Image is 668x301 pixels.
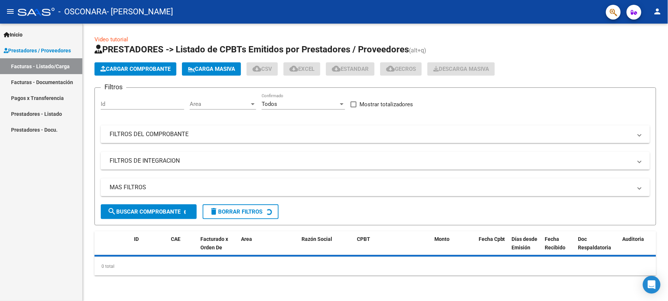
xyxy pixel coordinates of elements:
span: Facturado x Orden De [200,236,228,250]
span: PRESTADORES -> Listado de CPBTs Emitidos por Prestadores / Proveedores [94,44,409,55]
button: EXCEL [283,62,320,76]
mat-panel-title: MAS FILTROS [110,183,632,191]
span: Días desde Emisión [512,236,538,250]
datatable-header-cell: CAE [168,231,197,264]
mat-expansion-panel-header: FILTROS DE INTEGRACION [101,152,650,170]
datatable-header-cell: Fecha Recibido [542,231,575,264]
button: Estandar [326,62,375,76]
button: CSV [247,62,278,76]
span: Fecha Cpbt [479,236,505,242]
datatable-header-cell: Razón Social [299,231,354,264]
div: Open Intercom Messenger [643,276,661,294]
mat-icon: cloud_download [332,64,341,73]
mat-icon: menu [6,7,15,16]
mat-icon: person [653,7,662,16]
span: Carga Masiva [188,66,235,72]
button: Gecros [380,62,422,76]
span: EXCEL [289,66,314,72]
mat-icon: cloud_download [386,64,395,73]
span: Gecros [386,66,416,72]
mat-icon: delete [209,207,218,216]
span: Cargar Comprobante [100,66,171,72]
a: Video tutorial [94,36,128,43]
mat-icon: search [107,207,116,216]
datatable-header-cell: Auditoria [620,231,655,264]
div: 0 total [94,257,656,276]
datatable-header-cell: Días desde Emisión [509,231,542,264]
datatable-header-cell: CPBT [354,231,431,264]
button: Borrar Filtros [203,204,279,219]
button: Descarga Masiva [427,62,495,76]
span: (alt+q) [409,47,426,54]
span: ID [134,236,139,242]
mat-panel-title: FILTROS DE INTEGRACION [110,157,632,165]
span: CSV [252,66,272,72]
mat-expansion-panel-header: MAS FILTROS [101,179,650,196]
span: Doc Respaldatoria [578,236,612,250]
mat-icon: cloud_download [289,64,298,73]
mat-icon: cloud_download [252,64,261,73]
app-download-masive: Descarga masiva de comprobantes (adjuntos) [427,62,495,76]
span: CPBT [357,236,370,242]
span: Buscar Comprobante [107,208,180,215]
span: Auditoria [623,236,644,242]
datatable-header-cell: ID [131,231,168,264]
span: Prestadores / Proveedores [4,46,71,55]
datatable-header-cell: Doc Respaldatoria [575,231,620,264]
mat-expansion-panel-header: FILTROS DEL COMPROBANTE [101,125,650,143]
datatable-header-cell: Facturado x Orden De [197,231,238,264]
datatable-header-cell: Fecha Cpbt [476,231,509,264]
span: Monto [434,236,450,242]
datatable-header-cell: Monto [431,231,476,264]
button: Cargar Comprobante [94,62,176,76]
span: Todos [262,101,277,107]
button: Buscar Comprobante [101,204,197,219]
span: Estandar [332,66,369,72]
span: Area [190,101,249,107]
span: Area [241,236,252,242]
datatable-header-cell: Area [238,231,288,264]
span: CAE [171,236,180,242]
span: Mostrar totalizadores [359,100,413,109]
h3: Filtros [101,82,126,92]
span: - [PERSON_NAME] [107,4,173,20]
button: Carga Masiva [182,62,241,76]
mat-panel-title: FILTROS DEL COMPROBANTE [110,130,632,138]
span: Descarga Masiva [433,66,489,72]
span: Razón Social [302,236,332,242]
span: Inicio [4,31,23,39]
span: Fecha Recibido [545,236,566,250]
span: Borrar Filtros [209,208,262,215]
span: - OSCONARA [58,4,107,20]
